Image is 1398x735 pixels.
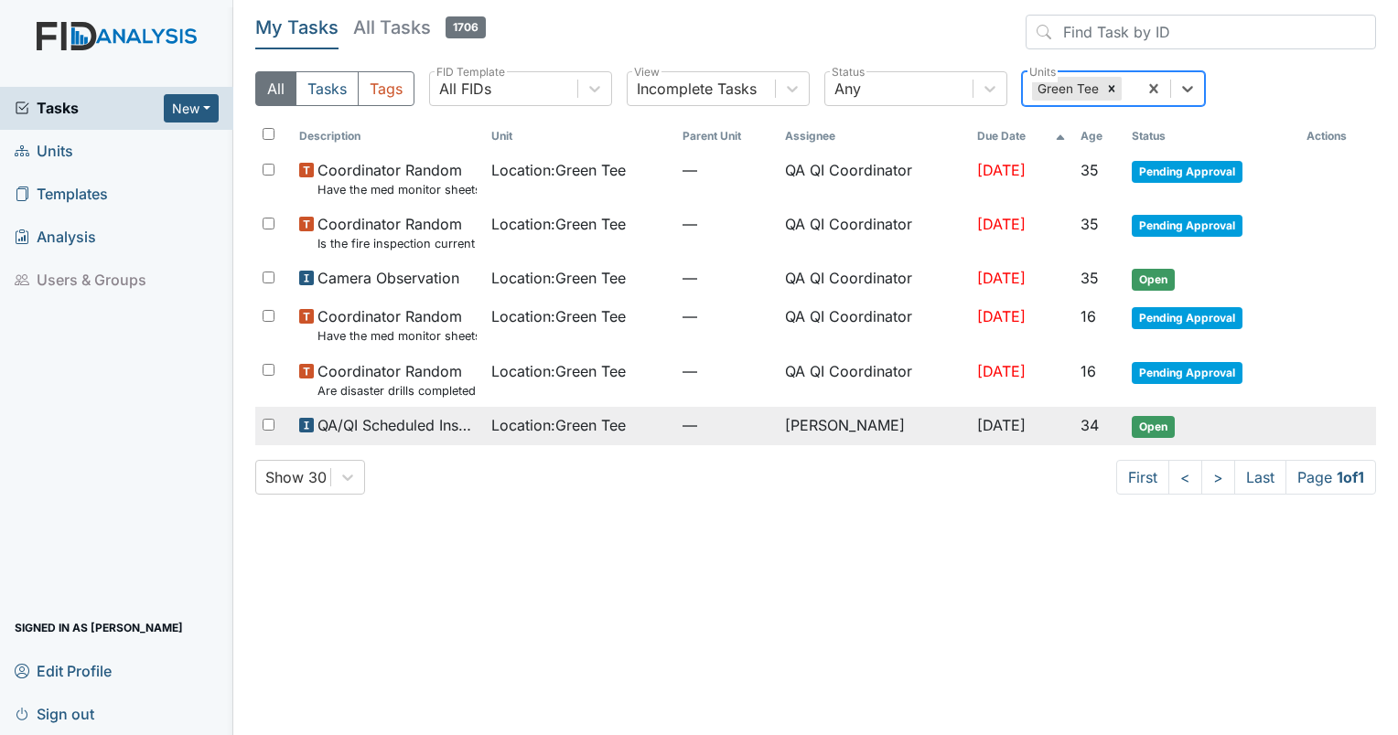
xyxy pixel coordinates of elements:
span: [DATE] [977,161,1026,179]
span: — [683,414,770,436]
span: Open [1132,269,1175,291]
span: 34 [1081,416,1099,434]
span: 1706 [446,16,486,38]
button: Tasks [296,71,359,106]
a: < [1168,460,1202,495]
small: Have the med monitor sheets been filled out? [317,181,477,198]
strong: 1 of 1 [1337,468,1364,486]
span: Templates [15,180,108,208]
nav: task-pagination [1116,460,1376,495]
td: QA QI Coordinator [778,298,970,352]
span: — [683,360,770,382]
span: Camera Observation [317,267,459,289]
span: — [683,305,770,327]
a: > [1201,460,1235,495]
span: [DATE] [977,416,1026,434]
a: First [1116,460,1169,495]
div: Green Tee [1032,77,1102,101]
small: Are disaster drills completed as scheduled? [317,382,477,399]
span: Signed in as [PERSON_NAME] [15,613,183,642]
div: Type filter [255,71,414,106]
span: 16 [1081,307,1096,325]
th: Toggle SortBy [1073,121,1124,152]
th: Toggle SortBy [1124,121,1299,152]
span: Location : Green Tee [491,159,626,181]
span: [DATE] [977,307,1026,325]
input: Find Task by ID [1026,15,1376,49]
span: Units [15,137,73,165]
span: Coordinator Random Have the med monitor sheets been filled out? [317,305,477,345]
a: Tasks [15,97,164,119]
span: Pending Approval [1132,215,1242,237]
th: Toggle SortBy [292,121,484,152]
input: Toggle All Rows Selected [263,128,274,140]
span: 35 [1081,215,1099,233]
td: QA QI Coordinator [778,152,970,206]
div: Show 30 [265,466,327,488]
span: [DATE] [977,215,1026,233]
span: Location : Green Tee [491,267,626,289]
span: Location : Green Tee [491,414,626,436]
span: QA/QI Scheduled Inspection [317,414,477,436]
h5: All Tasks [353,15,486,40]
span: Analysis [15,223,96,251]
th: Assignee [778,121,970,152]
span: Location : Green Tee [491,213,626,235]
div: Incomplete Tasks [637,78,757,100]
span: Location : Green Tee [491,305,626,327]
th: Actions [1299,121,1376,152]
span: Page [1285,460,1376,495]
td: QA QI Coordinator [778,260,970,298]
td: QA QI Coordinator [778,353,970,407]
button: Tags [358,71,414,106]
span: — [683,159,770,181]
span: Open [1132,416,1175,438]
td: QA QI Coordinator [778,206,970,260]
th: Toggle SortBy [970,121,1073,152]
span: Sign out [15,699,94,728]
span: [DATE] [977,362,1026,380]
span: Edit Profile [15,656,112,685]
button: New [164,94,219,122]
span: Coordinator Random Have the med monitor sheets been filled out? [317,159,477,198]
span: Coordinator Random Is the fire inspection current (from the Fire Marshall)? [317,213,477,252]
span: — [683,267,770,289]
div: Any [834,78,861,100]
h5: My Tasks [255,15,339,40]
span: [DATE] [977,269,1026,287]
button: All [255,71,296,106]
span: Coordinator Random Are disaster drills completed as scheduled? [317,360,477,399]
th: Toggle SortBy [675,121,778,152]
span: Pending Approval [1132,307,1242,329]
td: [PERSON_NAME] [778,407,970,445]
small: Have the med monitor sheets been filled out? [317,327,477,345]
div: All FIDs [439,78,491,100]
span: 35 [1081,269,1099,287]
small: Is the fire inspection current (from the Fire [PERSON_NAME])? [317,235,477,252]
span: Pending Approval [1132,362,1242,384]
th: Toggle SortBy [484,121,676,152]
span: Location : Green Tee [491,360,626,382]
span: — [683,213,770,235]
span: Pending Approval [1132,161,1242,183]
span: 35 [1081,161,1099,179]
span: 16 [1081,362,1096,380]
a: Last [1234,460,1286,495]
